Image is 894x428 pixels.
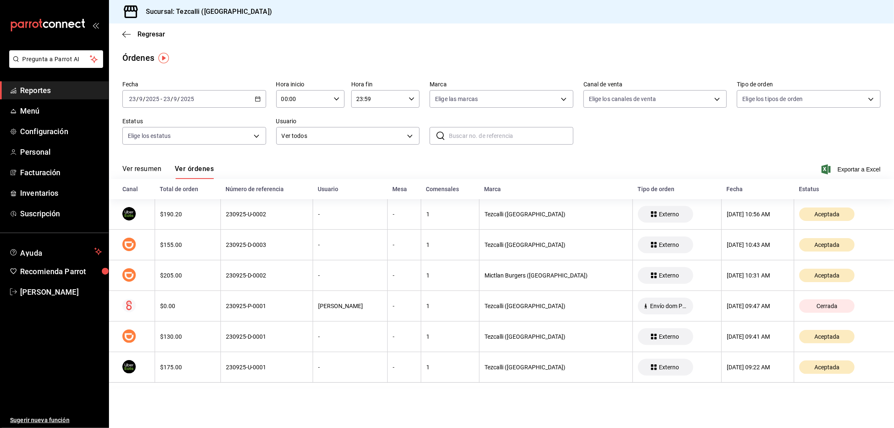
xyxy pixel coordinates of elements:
span: Menú [20,105,102,117]
div: $130.00 [160,333,215,340]
label: Hora fin [351,82,420,88]
button: open_drawer_menu [92,22,99,29]
span: Regresar [137,30,165,38]
span: / [136,96,139,102]
span: Aceptada [811,272,843,279]
button: Ver resumen [122,165,161,179]
label: Fecha [122,82,266,88]
span: Suscripción [20,208,102,219]
div: Tezcalli ([GEOGRAPHIC_DATA]) [485,364,627,371]
div: - [318,272,382,279]
div: - [318,241,382,248]
span: / [171,96,173,102]
div: [DATE] 10:56 AM [727,211,789,218]
div: Mesa [393,186,416,192]
a: Pregunta a Parrot AI [6,61,103,70]
div: 230925-U-0002 [226,211,308,218]
span: Externo [656,241,682,248]
div: Total de orden [160,186,215,192]
button: Regresar [122,30,165,38]
img: Tooltip marker [158,53,169,63]
div: Usuario [318,186,382,192]
input: -- [139,96,143,102]
div: Fecha [727,186,789,192]
div: 230925-D-0003 [226,241,308,248]
div: 1 [426,211,474,218]
div: $205.00 [160,272,215,279]
span: Sugerir nueva función [10,416,102,425]
label: Canal de venta [583,82,727,88]
label: Hora inicio [276,82,345,88]
div: Número de referencia [225,186,308,192]
div: [DATE] 09:22 AM [727,364,789,371]
span: Externo [656,333,682,340]
input: -- [163,96,171,102]
span: Inventarios [20,187,102,199]
input: -- [129,96,136,102]
span: Personal [20,146,102,158]
div: 1 [426,241,474,248]
div: - [393,303,416,309]
div: Comensales [426,186,474,192]
div: [DATE] 10:31 AM [727,272,789,279]
span: Ver todos [282,132,404,140]
h3: Sucursal: Tezcalli ([GEOGRAPHIC_DATA]) [139,7,272,17]
span: Externo [656,364,682,371]
div: - [318,364,382,371]
div: [DATE] 09:47 AM [727,303,789,309]
input: ---- [145,96,160,102]
div: 230925-D-0001 [226,333,308,340]
button: Pregunta a Parrot AI [9,50,103,68]
div: Canal [122,186,150,192]
div: 1 [426,272,474,279]
div: 1 [426,303,474,309]
button: Exportar a Excel [823,164,881,174]
div: [PERSON_NAME] [318,303,382,309]
div: Tezcalli ([GEOGRAPHIC_DATA]) [485,241,627,248]
div: - [318,333,382,340]
span: Cerrada [813,303,841,309]
span: / [178,96,180,102]
label: Tipo de orden [737,82,881,88]
span: Facturación [20,167,102,178]
div: Órdenes [122,52,154,64]
span: [PERSON_NAME] [20,286,102,298]
div: - [393,241,416,248]
input: -- [174,96,178,102]
div: navigation tabs [122,165,214,179]
div: 1 [426,333,474,340]
label: Usuario [276,119,420,125]
label: Estatus [122,119,266,125]
label: Marca [430,82,573,88]
button: Ver órdenes [175,165,214,179]
span: Envío dom PLICK [647,303,690,309]
span: Aceptada [811,241,843,248]
span: Aceptada [811,364,843,371]
div: [DATE] 10:43 AM [727,241,789,248]
div: $0.00 [160,303,215,309]
div: Tezcalli ([GEOGRAPHIC_DATA]) [485,333,627,340]
span: Aceptada [811,211,843,218]
span: Elige las marcas [435,95,478,103]
div: $190.20 [160,211,215,218]
div: - [393,333,416,340]
div: [DATE] 09:41 AM [727,333,789,340]
span: Externo [656,272,682,279]
div: 230925-P-0001 [226,303,308,309]
span: Reportes [20,85,102,96]
span: - [161,96,162,102]
input: Buscar no. de referencia [449,127,573,144]
div: $175.00 [160,364,215,371]
div: 1 [426,364,474,371]
div: Mictlan Burgers ([GEOGRAPHIC_DATA]) [485,272,627,279]
div: 230925-D-0002 [226,272,308,279]
div: 230925-U-0001 [226,364,308,371]
span: Elige los tipos de orden [742,95,803,103]
div: - [393,211,416,218]
div: - [393,272,416,279]
div: Tezcalli ([GEOGRAPHIC_DATA]) [485,211,627,218]
span: / [143,96,145,102]
div: $155.00 [160,241,215,248]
